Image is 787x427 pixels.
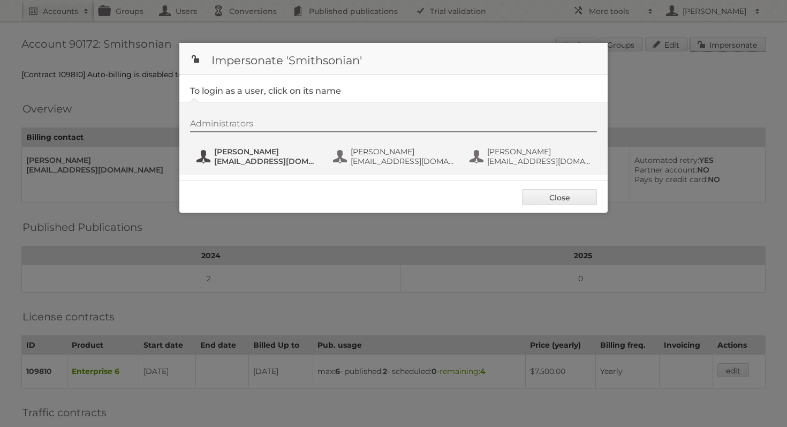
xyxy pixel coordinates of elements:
span: [PERSON_NAME] [487,147,591,156]
div: Administrators [190,118,597,132]
a: Close [522,189,597,205]
button: [PERSON_NAME] [EMAIL_ADDRESS][DOMAIN_NAME] [468,146,594,167]
span: [EMAIL_ADDRESS][DOMAIN_NAME] [214,156,318,166]
span: [EMAIL_ADDRESS][DOMAIN_NAME] [487,156,591,166]
h1: Impersonate 'Smithsonian' [179,43,608,75]
span: [EMAIL_ADDRESS][DOMAIN_NAME] [351,156,455,166]
span: [PERSON_NAME] [351,147,455,156]
span: [PERSON_NAME] [214,147,318,156]
legend: To login as a user, click on its name [190,86,341,96]
button: [PERSON_NAME] [EMAIL_ADDRESS][DOMAIN_NAME] [195,146,321,167]
button: [PERSON_NAME] [EMAIL_ADDRESS][DOMAIN_NAME] [332,146,458,167]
